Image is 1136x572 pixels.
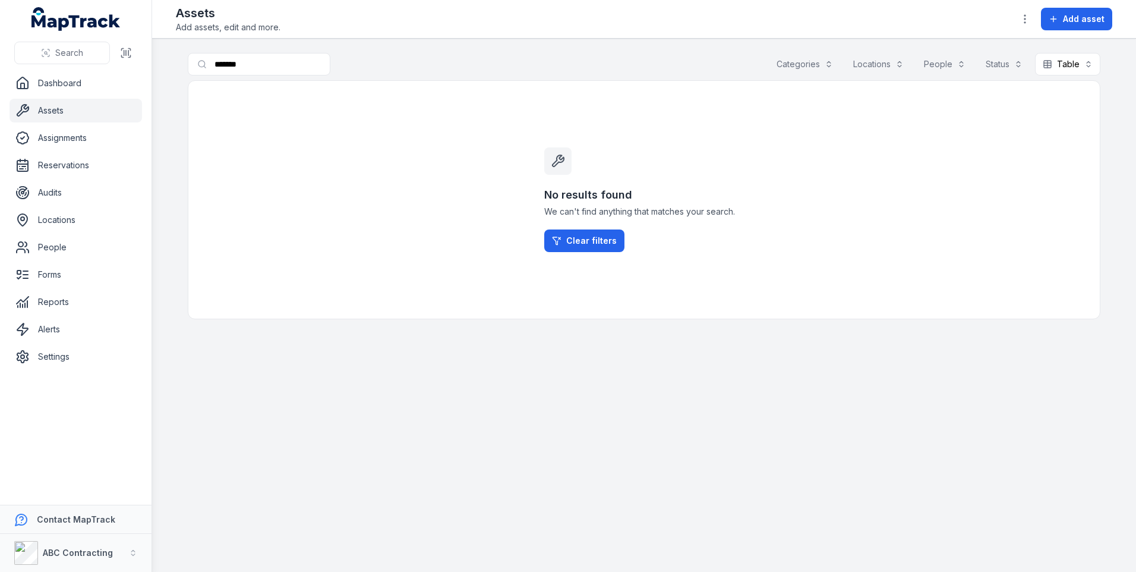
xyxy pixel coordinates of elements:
a: Audits [10,181,142,205]
strong: Contact MapTrack [37,514,115,524]
span: Add asset [1063,13,1105,25]
a: Reservations [10,153,142,177]
span: Add assets, edit and more. [176,21,280,33]
a: Reports [10,290,142,314]
a: Forms [10,263,142,287]
a: Settings [10,345,142,369]
a: People [10,235,142,259]
a: Clear filters [544,230,624,252]
button: Table [1035,53,1100,76]
a: MapTrack [31,7,121,31]
a: Alerts [10,318,142,341]
button: Locations [845,53,911,76]
button: Search [14,42,110,64]
span: We can't find anything that matches your search. [544,206,744,218]
button: Add asset [1041,8,1112,30]
a: Dashboard [10,71,142,95]
button: Categories [769,53,841,76]
button: People [916,53,973,76]
a: Locations [10,208,142,232]
button: Status [978,53,1030,76]
a: Assignments [10,126,142,150]
a: Assets [10,99,142,122]
h3: No results found [544,187,744,203]
h2: Assets [176,5,280,21]
span: Search [55,47,83,59]
strong: ABC Contracting [43,548,113,558]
